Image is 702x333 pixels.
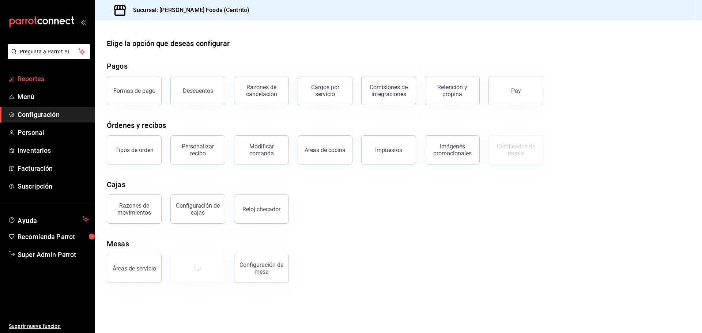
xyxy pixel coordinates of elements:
[112,202,157,216] div: Razones de movimientos
[298,135,352,164] button: Áreas de cocina
[298,76,352,105] button: Cargos por servicio
[175,202,220,216] div: Configuración de cajas
[18,128,89,137] span: Personal
[305,147,346,154] div: Áreas de cocina
[239,84,284,98] div: Razones de cancelación
[8,44,90,59] button: Pregunta a Parrot AI
[493,143,539,157] div: Certificados de regalo
[234,254,289,283] button: Configuración de mesa
[107,254,162,283] button: Áreas de servicio
[115,147,154,154] div: Tipos de orden
[18,145,89,155] span: Inventarios
[375,147,402,154] div: Impuestos
[170,135,225,164] button: Personalizar recibo
[9,322,89,330] span: Sugerir nueva función
[18,250,89,260] span: Super Admin Parrot
[18,110,89,120] span: Configuración
[18,74,89,84] span: Reportes
[488,135,543,164] button: Certificados de regalo
[425,135,480,164] button: Imágenes promocionales
[170,76,225,105] button: Descuentos
[183,87,213,94] div: Descuentos
[234,76,289,105] button: Razones de cancelación
[170,194,225,224] button: Configuración de cajas
[511,87,521,94] div: Pay
[234,194,289,224] button: Reloj checador
[113,87,155,94] div: Formas de pago
[361,135,416,164] button: Impuestos
[425,76,480,105] button: Retención y propina
[107,135,162,164] button: Tipos de orden
[361,76,416,105] button: Comisiones de integraciones
[302,84,348,98] div: Cargos por servicio
[20,48,79,56] span: Pregunta a Parrot AI
[175,143,220,157] div: Personalizar recibo
[18,232,89,242] span: Recomienda Parrot
[18,92,89,102] span: Menú
[107,238,129,249] div: Mesas
[239,261,284,275] div: Configuración de mesa
[234,135,289,164] button: Modificar comanda
[366,84,411,98] div: Comisiones de integraciones
[18,163,89,173] span: Facturación
[107,61,128,72] div: Pagos
[5,53,90,61] a: Pregunta a Parrot AI
[107,76,162,105] button: Formas de pago
[113,265,156,272] div: Áreas de servicio
[107,194,162,224] button: Razones de movimientos
[107,120,166,131] div: Órdenes y recibos
[18,215,79,224] span: Ayuda
[107,179,125,190] div: Cajas
[18,181,89,191] span: Suscripción
[430,143,475,157] div: Imágenes promocionales
[239,143,284,157] div: Modificar comanda
[80,19,86,25] button: open_drawer_menu
[430,84,475,98] div: Retención y propina
[242,206,280,213] div: Reloj checador
[127,6,249,15] h3: Sucursal: [PERSON_NAME] Foods (Centrito)
[107,38,230,49] div: Elige la opción que deseas configurar
[488,76,543,105] button: Pay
